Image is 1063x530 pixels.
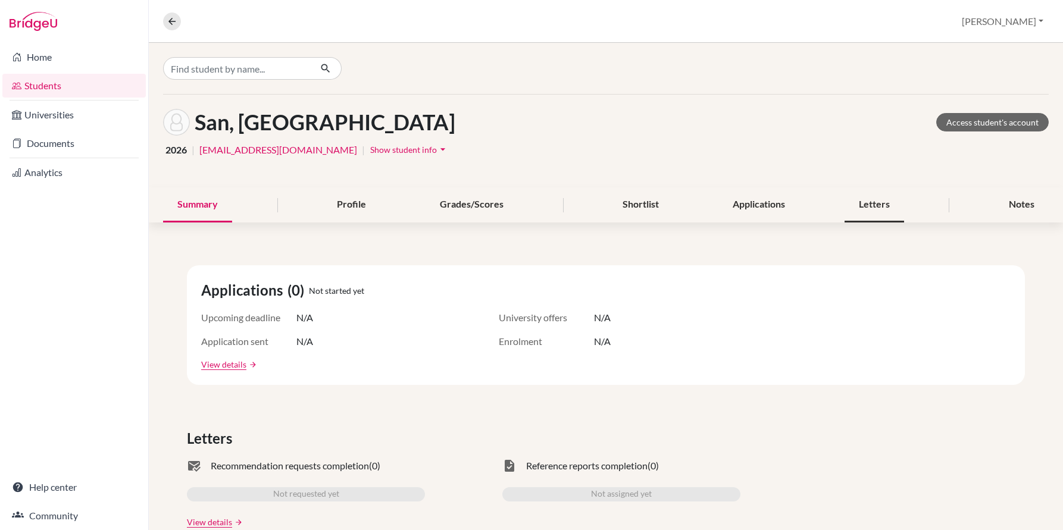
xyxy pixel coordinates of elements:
span: Application sent [201,334,296,349]
a: arrow_forward [246,360,257,369]
span: Not requested yet [273,487,339,501]
img: Bridge-U [10,12,57,31]
a: arrow_forward [232,518,243,526]
a: Home [2,45,146,69]
a: View details [187,516,232,528]
span: Reference reports completion [526,459,648,473]
div: Summary [163,187,232,222]
a: Students [2,74,146,98]
a: Community [2,504,146,528]
div: Profile [323,187,380,222]
span: Recommendation requests completion [211,459,369,473]
a: Access student's account [936,113,1049,131]
a: [EMAIL_ADDRESS][DOMAIN_NAME] [199,143,357,157]
a: Documents [2,131,146,155]
a: Help center [2,475,146,499]
span: N/A [296,334,313,349]
span: task [502,459,517,473]
span: (0) [287,280,309,301]
span: Not started yet [309,284,364,297]
div: Shortlist [608,187,673,222]
h1: San, [GEOGRAPHIC_DATA] [195,109,455,135]
div: Applications [718,187,799,222]
span: Letters [187,428,237,449]
span: N/A [594,334,611,349]
a: Analytics [2,161,146,184]
img: Monajolly San's avatar [163,109,190,136]
div: Grades/Scores [426,187,518,222]
div: Notes [995,187,1049,222]
span: | [192,143,195,157]
span: Enrolment [499,334,594,349]
span: Upcoming deadline [201,311,296,325]
a: Universities [2,103,146,127]
span: N/A [296,311,313,325]
span: (0) [369,459,380,473]
span: (0) [648,459,659,473]
button: Show student infoarrow_drop_down [370,140,449,159]
span: Applications [201,280,287,301]
input: Find student by name... [163,57,311,80]
div: Letters [845,187,904,222]
span: N/A [594,311,611,325]
button: [PERSON_NAME] [956,10,1049,33]
span: | [362,143,365,157]
i: arrow_drop_down [437,143,449,155]
span: University offers [499,311,594,325]
span: Show student info [370,145,437,155]
a: View details [201,358,246,371]
span: mark_email_read [187,459,201,473]
span: 2026 [165,143,187,157]
span: Not assigned yet [591,487,652,501]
